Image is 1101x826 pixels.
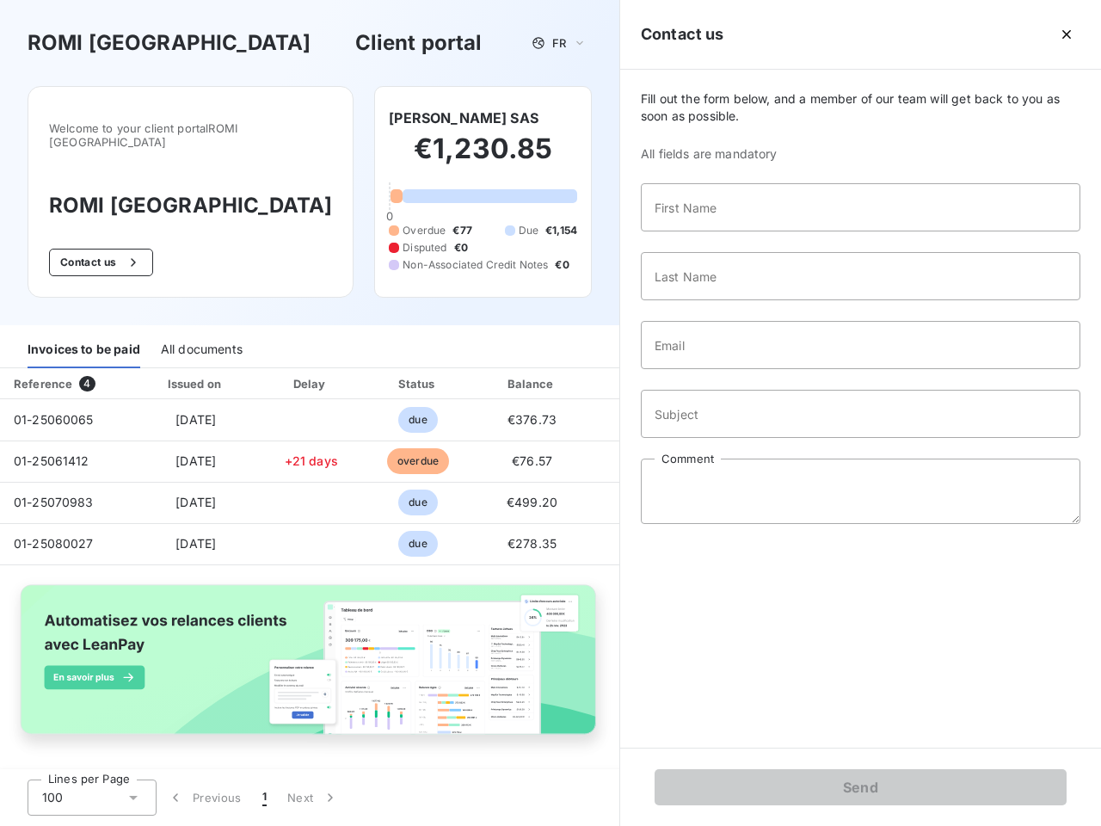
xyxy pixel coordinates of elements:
[14,495,94,509] span: 01-25070983
[403,223,446,238] span: Overdue
[285,453,338,468] span: +21 days
[137,375,255,392] div: Issued on
[507,536,557,551] span: €278.35
[386,209,393,223] span: 0
[14,377,72,391] div: Reference
[641,22,724,46] h5: Contact us
[641,145,1080,163] span: All fields are mandatory
[175,536,216,551] span: [DATE]
[398,407,437,433] span: due
[277,780,349,816] button: Next
[398,490,437,515] span: due
[175,453,216,468] span: [DATE]
[14,536,94,551] span: 01-25080027
[252,780,277,816] button: 1
[403,257,548,273] span: Non-Associated Credit Notes
[641,90,1080,125] span: Fill out the form below, and a member of our team will get back to you as soon as possible.
[641,390,1080,438] input: placeholder
[14,412,94,427] span: 01-25060065
[507,412,557,427] span: €376.73
[595,375,682,392] div: PDF
[28,332,140,368] div: Invoices to be paid
[512,453,552,468] span: €76.57
[28,28,311,59] h3: ROMI [GEOGRAPHIC_DATA]
[175,412,216,427] span: [DATE]
[42,789,63,806] span: 100
[355,28,483,59] h3: Client portal
[545,223,577,238] span: €1,154
[367,375,470,392] div: Status
[157,780,252,816] button: Previous
[641,183,1080,231] input: placeholder
[262,789,267,806] span: 1
[262,375,360,392] div: Delay
[14,453,89,468] span: 01-25061412
[507,495,557,509] span: €499.20
[519,223,538,238] span: Due
[389,132,577,183] h2: €1,230.85
[49,190,332,221] h3: ROMI [GEOGRAPHIC_DATA]
[49,121,332,149] span: Welcome to your client portal ROMI [GEOGRAPHIC_DATA]
[641,321,1080,369] input: placeholder
[452,223,471,238] span: €77
[161,332,243,368] div: All documents
[641,252,1080,300] input: placeholder
[387,448,449,474] span: overdue
[389,108,538,128] h6: [PERSON_NAME] SAS
[403,240,446,256] span: Disputed
[398,531,437,557] span: due
[454,240,468,256] span: €0
[477,375,588,392] div: Balance
[175,495,216,509] span: [DATE]
[655,769,1067,805] button: Send
[555,257,569,273] span: €0
[79,376,95,391] span: 4
[7,576,612,760] img: banner
[552,36,566,50] span: FR
[49,249,153,276] button: Contact us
